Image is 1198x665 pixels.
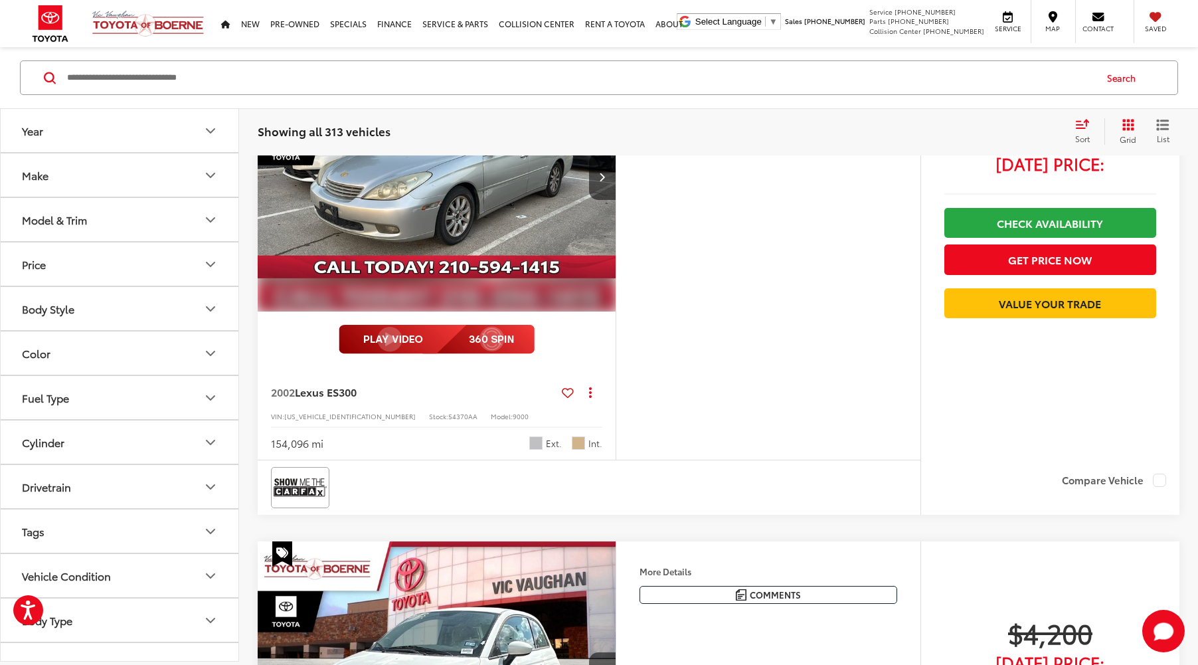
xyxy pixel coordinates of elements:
div: Cylinder [203,434,218,450]
span: Sales [785,16,802,26]
a: 2002 Lexus ES 3002002 Lexus ES 3002002 Lexus ES 3002002 Lexus ES 300 [257,43,617,312]
span: [PHONE_NUMBER] [804,16,865,26]
div: Year [22,124,43,137]
button: DrivetrainDrivetrain [1,465,240,508]
span: Sort [1075,133,1090,144]
label: Compare Vehicle [1062,474,1166,487]
span: Lexus ES [295,384,339,399]
button: Body TypeBody Type [1,599,240,642]
button: Vehicle ConditionVehicle Condition [1,554,240,597]
div: Model & Trim [22,213,87,226]
span: 9000 [513,411,529,421]
div: Color [22,347,50,359]
button: Comments [640,586,897,604]
button: TagsTags [1,510,240,553]
span: Ivory [572,436,585,450]
div: Body Style [203,301,218,317]
div: Fuel Type [203,390,218,406]
span: 300 [339,384,357,399]
span: Map [1038,24,1067,33]
input: Search by Make, Model, or Keyword [66,62,1094,94]
div: Cylinder [22,436,64,448]
button: Get Price Now [944,244,1156,274]
a: Select Language​ [695,17,778,27]
div: Make [22,169,48,181]
button: Select sort value [1069,118,1104,145]
img: View CARFAX report [274,470,327,505]
img: 2002 Lexus ES 300 [257,43,617,312]
span: dropdown dots [589,387,592,397]
button: ColorColor [1,332,240,375]
span: Stock: [429,411,448,421]
button: List View [1146,118,1179,145]
button: CylinderCylinder [1,421,240,464]
img: full motion video [339,325,535,354]
span: [US_VEHICLE_IDENTIFICATION_NUMBER] [284,411,416,421]
span: Select Language [695,17,762,27]
div: Body Type [203,613,218,628]
a: Value Your Trade [944,288,1156,318]
div: 2002 Lexus ES 300 0 [257,43,617,312]
div: 154,096 mi [271,436,323,451]
span: Showing all 313 vehicles [258,123,390,139]
img: Vic Vaughan Toyota of Boerne [92,10,205,37]
div: Model & Trim [203,212,218,228]
span: Millennium Silver Metallic [529,436,543,450]
div: Vehicle Condition [203,568,218,584]
span: [DATE] Price: [944,157,1156,170]
button: Toggle Chat Window [1142,610,1185,652]
span: VIN: [271,411,284,421]
button: Grid View [1104,118,1146,145]
span: Ext. [546,437,562,450]
a: 2002Lexus ES300 [271,385,556,399]
span: 54370AA [448,411,477,421]
div: Make [203,167,218,183]
span: Int. [588,437,602,450]
button: Search [1094,61,1155,94]
span: $4,200 [944,616,1156,649]
span: ▼ [769,17,778,27]
span: Special [272,541,292,567]
img: Comments [736,589,746,601]
div: Tags [203,523,218,539]
span: Collision Center [869,26,921,36]
span: [PHONE_NUMBER] [923,26,984,36]
a: Check Availability [944,208,1156,238]
svg: Start Chat [1142,610,1185,652]
span: Model: [491,411,513,421]
div: Body Type [22,614,72,626]
h4: More Details [640,567,897,576]
div: Drivetrain [203,479,218,495]
div: Body Style [22,302,74,315]
button: Fuel TypeFuel Type [1,376,240,419]
span: Service [993,24,1023,33]
div: Fuel Type [22,391,69,404]
span: ​ [765,17,766,27]
button: Body StyleBody Style [1,287,240,330]
div: Color [203,345,218,361]
span: Service [869,7,893,17]
span: 2002 [271,384,295,399]
button: PricePrice [1,242,240,286]
button: Actions [579,381,602,404]
button: MakeMake [1,153,240,197]
button: YearYear [1,109,240,152]
span: Contact [1082,24,1114,33]
span: Saved [1141,24,1170,33]
div: Price [203,256,218,272]
div: Drivetrain [22,480,71,493]
button: Next image [589,153,616,200]
span: [PHONE_NUMBER] [888,16,949,26]
div: Tags [22,525,44,537]
span: Comments [750,589,801,601]
span: [PHONE_NUMBER] [895,7,956,17]
div: Year [203,123,218,139]
div: Vehicle Condition [22,569,111,582]
button: Model & TrimModel & Trim [1,198,240,241]
span: Parts [869,16,886,26]
span: List [1156,133,1169,144]
span: Grid [1120,134,1136,145]
div: Price [22,258,46,270]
